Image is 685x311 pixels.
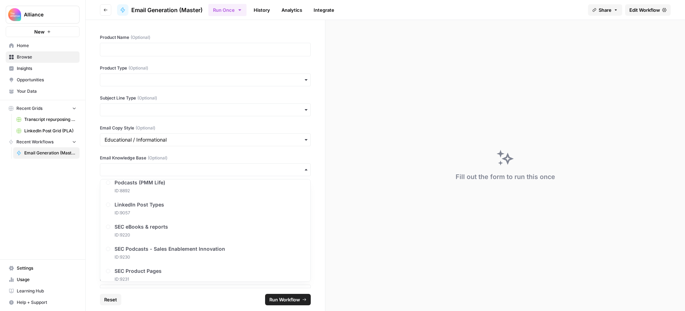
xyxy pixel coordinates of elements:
span: New [34,28,45,35]
a: Settings [6,262,80,274]
button: Workspace: Alliance [6,6,80,24]
span: (Optional) [136,125,155,131]
a: Learning Hub [6,285,80,297]
label: Product Name [100,34,311,41]
span: Run Workflow [269,296,300,303]
button: Run Once [208,4,247,16]
span: ID: 9231 [115,276,162,282]
button: Recent Workflows [6,137,80,147]
span: Alliance [24,11,67,18]
span: Browse [17,54,76,60]
button: Reset [100,294,121,305]
span: SEC Product Pages [115,267,162,275]
span: Learning Hub [17,288,76,294]
span: Recent Grids [16,105,42,112]
span: Your Data [17,88,76,95]
a: Usage [6,274,80,285]
span: Recent Workflows [16,139,54,145]
span: Reset [104,296,117,303]
span: ID: 9230 [115,254,225,260]
span: (Optional) [131,34,150,41]
span: Transcript repurposing (PLA) [24,116,76,123]
label: Subject Line Type [100,95,311,101]
span: Insights [17,65,76,72]
a: Your Data [6,86,80,97]
label: Product Type [100,65,311,71]
a: Insights [6,63,80,74]
label: Email Knowledge Base [100,155,311,161]
span: Podcasts (PMM Life) [115,179,165,186]
span: (Optional) [128,65,148,71]
span: Share [599,6,612,14]
button: Run Workflow [265,294,311,305]
button: Help + Support [6,297,80,308]
a: Analytics [277,4,306,16]
span: SEC Podcasts - Sales Enablement Innovation [115,245,225,253]
span: (Optional) [148,155,167,161]
div: Fill out the form to run this once [456,172,555,182]
a: Email Generation (Master) [13,147,80,159]
a: History [249,4,274,16]
span: ID: 9057 [115,210,164,216]
span: Edit Workflow [629,6,660,14]
button: Recent Grids [6,103,80,114]
img: Alliance Logo [8,8,21,21]
a: Transcript repurposing (PLA) [13,114,80,125]
a: Integrate [309,4,339,16]
span: Settings [17,265,76,271]
a: Opportunities [6,74,80,86]
a: Edit Workflow [625,4,671,16]
span: Help + Support [17,299,76,306]
span: Email Generation (Master) [131,6,203,14]
button: New [6,26,80,37]
a: Home [6,40,80,51]
a: LinkedIn Post Grid (PLA) [13,125,80,137]
span: LinkedIn Post Types [115,201,164,208]
span: ID: 9220 [115,232,168,238]
span: (Optional) [137,95,157,101]
span: Email Generation (Master) [24,150,76,156]
button: Share [588,4,622,16]
span: ID: 8892 [115,188,165,194]
span: LinkedIn Post Grid (PLA) [24,128,76,134]
span: Home [17,42,76,49]
a: Email Generation (Master) [117,4,203,16]
input: Educational / Informational [105,136,306,143]
a: Browse [6,51,80,63]
span: Opportunities [17,77,76,83]
label: Email Copy Style [100,125,311,131]
span: Usage [17,276,76,283]
span: SEC eBooks & reports [115,223,168,230]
